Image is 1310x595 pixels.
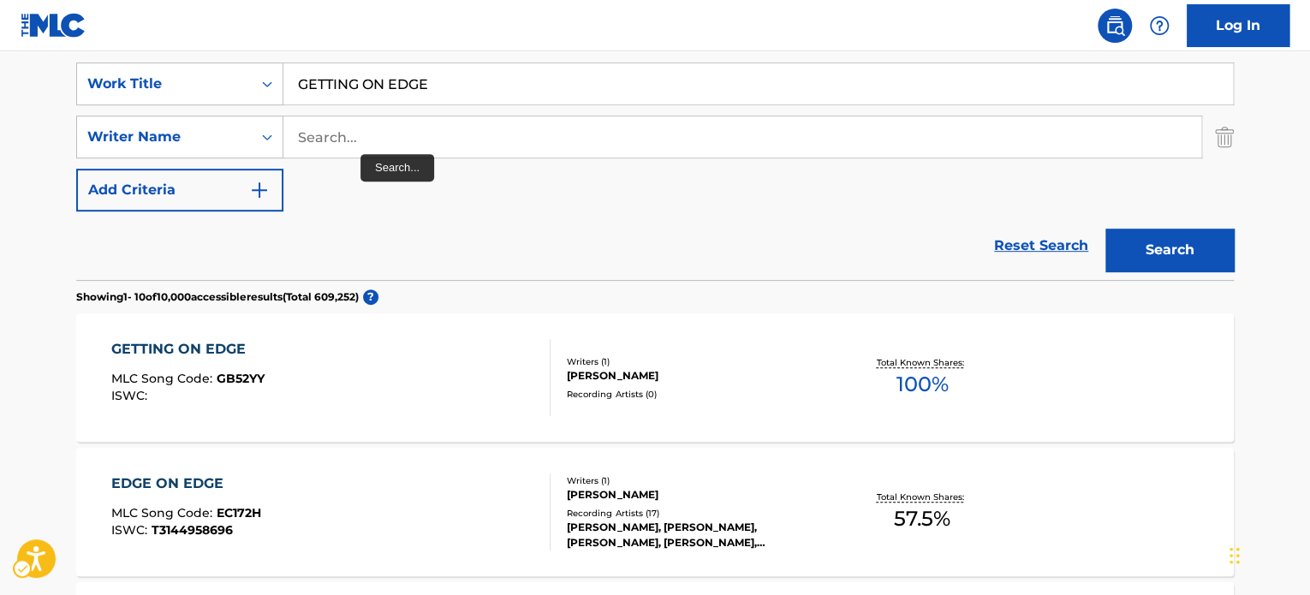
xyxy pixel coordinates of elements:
[1215,116,1234,158] img: Delete Criterion
[567,355,825,368] div: Writers ( 1 )
[1187,4,1289,47] a: Log In
[567,368,825,384] div: [PERSON_NAME]
[876,491,968,503] p: Total Known Shares:
[87,74,241,94] div: Work Title
[567,507,825,520] div: Recording Artists ( 17 )
[1105,15,1125,36] img: search
[152,522,233,538] span: T3144958696
[283,63,1233,104] input: Search...
[111,371,217,386] span: MLC Song Code :
[894,503,950,534] span: 57.5 %
[1105,229,1234,271] button: Search
[111,522,152,538] span: ISWC :
[1224,513,1310,595] div: Chat Widget
[363,289,378,305] span: ?
[76,169,283,211] button: Add Criteria
[111,505,217,521] span: MLC Song Code :
[111,473,261,494] div: EDGE ON EDGE
[87,127,241,147] div: Writer Name
[567,520,825,550] div: [PERSON_NAME], [PERSON_NAME], [PERSON_NAME], [PERSON_NAME], [PERSON_NAME]
[249,180,270,200] img: 9d2ae6d4665cec9f34b9.svg
[1224,513,1310,595] iframe: Hubspot Iframe
[217,371,265,386] span: GB52YY
[567,474,825,487] div: Writers ( 1 )
[896,369,948,400] span: 100 %
[76,448,1234,576] a: EDGE ON EDGEMLC Song Code:EC172HISWC:T3144958696Writers (1)[PERSON_NAME]Recording Artists (17)[PE...
[111,339,265,360] div: GETTING ON EDGE
[1149,15,1170,36] img: help
[567,487,825,503] div: [PERSON_NAME]
[76,313,1234,442] a: GETTING ON EDGEMLC Song Code:GB52YYISWC:Writers (1)[PERSON_NAME]Recording Artists (0)Total Known ...
[283,116,1201,158] input: Search...
[76,62,1234,280] form: Search Form
[985,227,1097,265] a: Reset Search
[111,388,152,403] span: ISWC :
[567,388,825,401] div: Recording Artists ( 0 )
[876,356,968,369] p: Total Known Shares:
[21,13,86,38] img: MLC Logo
[1230,530,1240,581] div: Drag
[217,505,261,521] span: EC172H
[76,289,359,305] p: Showing 1 - 10 of 10,000 accessible results (Total 609,252 )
